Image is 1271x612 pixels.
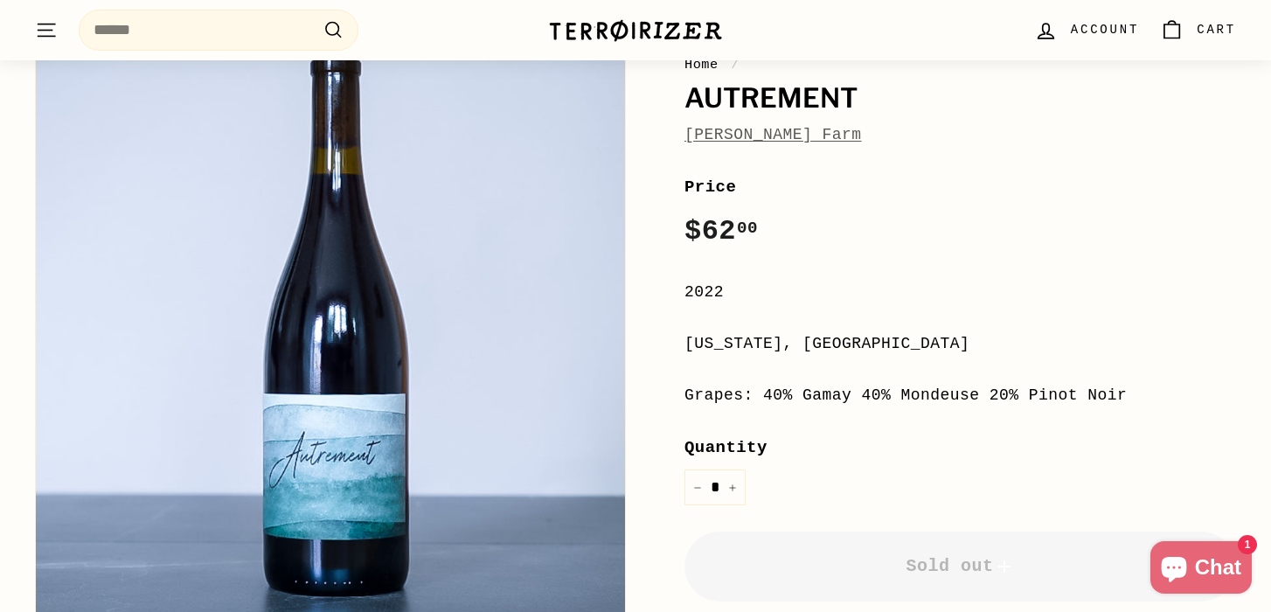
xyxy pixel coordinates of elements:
[906,556,1014,576] span: Sold out
[1145,541,1257,598] inbox-online-store-chat: Shopify online store chat
[684,54,1236,75] nav: breadcrumbs
[1071,20,1139,39] span: Account
[684,84,1236,114] h1: Autrement
[737,219,758,238] sup: 00
[1197,20,1236,39] span: Cart
[684,215,758,247] span: $62
[684,383,1236,408] div: Grapes: 40% Gamay 40% Mondeuse 20% Pinot Noir
[1149,4,1247,56] a: Cart
[684,280,1236,305] div: 2022
[1024,4,1149,56] a: Account
[684,469,711,505] button: Reduce item quantity by one
[684,532,1236,602] button: Sold out
[719,469,746,505] button: Increase item quantity by one
[684,469,746,505] input: quantity
[684,331,1236,357] div: [US_STATE], [GEOGRAPHIC_DATA]
[726,57,744,73] span: /
[684,174,1236,200] label: Price
[684,435,1236,461] label: Quantity
[684,126,862,143] a: [PERSON_NAME] Farm
[684,57,719,73] a: Home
